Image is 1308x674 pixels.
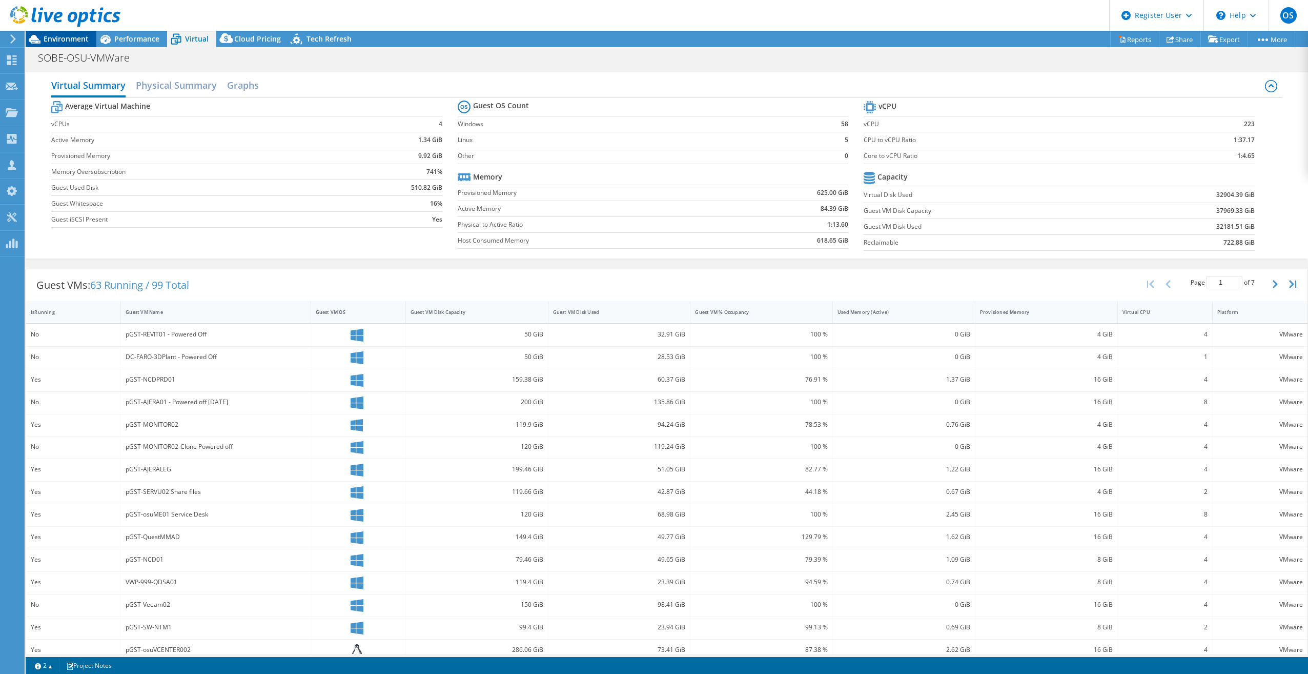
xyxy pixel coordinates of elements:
div: 1.62 GiB [837,531,970,543]
label: Guest VM Disk Used [864,222,1119,232]
div: pGST-SW-NTM1 [126,622,305,633]
b: 625.00 GiB [817,188,848,198]
div: Provisioned Memory [980,309,1100,315]
div: pGST-AJERA01 - Powered off [DATE] [126,397,305,408]
div: VMware [1217,599,1303,610]
div: 0.67 GiB [837,486,970,498]
div: Yes [31,577,116,588]
span: 63 Running / 99 Total [90,278,189,292]
span: Page of [1191,276,1255,289]
label: Provisioned Memory [51,151,349,161]
div: 94.24 GiB [553,419,686,430]
div: VMware [1217,531,1303,543]
b: 1:4.65 [1237,151,1255,161]
a: More [1248,31,1295,47]
div: 159.38 GiB [411,374,543,385]
div: VWP-999-QDSA01 [126,577,305,588]
div: 199.46 GiB [411,464,543,475]
div: 4 GiB [980,419,1113,430]
div: 100 % [695,351,828,363]
div: Guest VM % Occupancy [695,309,815,315]
div: 100 % [695,599,828,610]
div: 129.79 % [695,531,828,543]
span: Environment [44,34,89,44]
div: Platform [1217,309,1291,315]
div: 8 GiB [980,577,1113,588]
b: 1:13.60 [827,220,848,230]
span: 7 [1251,278,1255,287]
div: 149.4 GiB [411,531,543,543]
div: VMware [1217,397,1303,408]
div: 4 [1122,644,1208,656]
div: 150 GiB [411,599,543,610]
div: 16 GiB [980,509,1113,520]
div: 79.39 % [695,554,828,565]
div: 79.46 GiB [411,554,543,565]
div: 4 [1122,374,1208,385]
div: Virtual CPU [1122,309,1195,315]
div: 8 [1122,509,1208,520]
h2: Graphs [227,75,259,95]
div: No [31,441,116,452]
div: pGST-osuVCENTER002 [126,644,305,656]
div: 120 GiB [411,441,543,452]
label: Host Consumed Memory [458,235,735,246]
label: vCPUs [51,119,349,129]
div: 68.98 GiB [553,509,686,520]
a: Export [1200,31,1248,47]
div: Yes [31,644,116,656]
label: Reclaimable [864,237,1119,248]
div: 76.91 % [695,374,828,385]
div: 16 GiB [980,644,1113,656]
b: 741% [426,167,442,177]
b: vCPU [878,101,896,111]
div: 16 GiB [980,531,1113,543]
div: 1 [1122,351,1208,363]
div: 16 GiB [980,397,1113,408]
div: 4 GiB [980,329,1113,340]
div: VMware [1217,351,1303,363]
div: 99.13 % [695,622,828,633]
div: 100 % [695,397,828,408]
div: 78.53 % [695,419,828,430]
b: 9.92 GiB [418,151,442,161]
div: 119.4 GiB [411,577,543,588]
label: Other [458,151,813,161]
b: 32181.51 GiB [1216,222,1255,232]
div: VMware [1217,441,1303,452]
div: VMware [1217,464,1303,475]
div: VMware [1217,509,1303,520]
label: Virtual Disk Used [864,190,1119,200]
div: 49.65 GiB [553,554,686,565]
div: 0 GiB [837,599,970,610]
div: 50 GiB [411,329,543,340]
div: 200 GiB [411,397,543,408]
div: VMware [1217,577,1303,588]
div: 119.9 GiB [411,419,543,430]
label: Active Memory [458,204,735,214]
div: 0 GiB [837,351,970,363]
div: Yes [31,374,116,385]
b: Yes [432,214,442,225]
div: VMware [1217,374,1303,385]
div: 42.87 GiB [553,486,686,498]
div: 2 [1122,622,1208,633]
div: 286.06 GiB [411,644,543,656]
label: Guest Whitespace [51,199,349,209]
div: 87.38 % [695,644,828,656]
div: 1.09 GiB [837,554,970,565]
div: 4 [1122,329,1208,340]
div: 0 GiB [837,329,970,340]
label: Windows [458,119,813,129]
div: 8 GiB [980,622,1113,633]
b: 32904.39 GiB [1216,190,1255,200]
b: 722.88 GiB [1223,237,1255,248]
a: Reports [1110,31,1159,47]
div: VMware [1217,486,1303,498]
h2: Virtual Summary [51,75,126,97]
h1: SOBE-OSU-VMWare [33,52,146,64]
div: Guest VM Disk Used [553,309,673,315]
b: 0 [845,151,848,161]
span: Performance [114,34,159,44]
div: 50 GiB [411,351,543,363]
